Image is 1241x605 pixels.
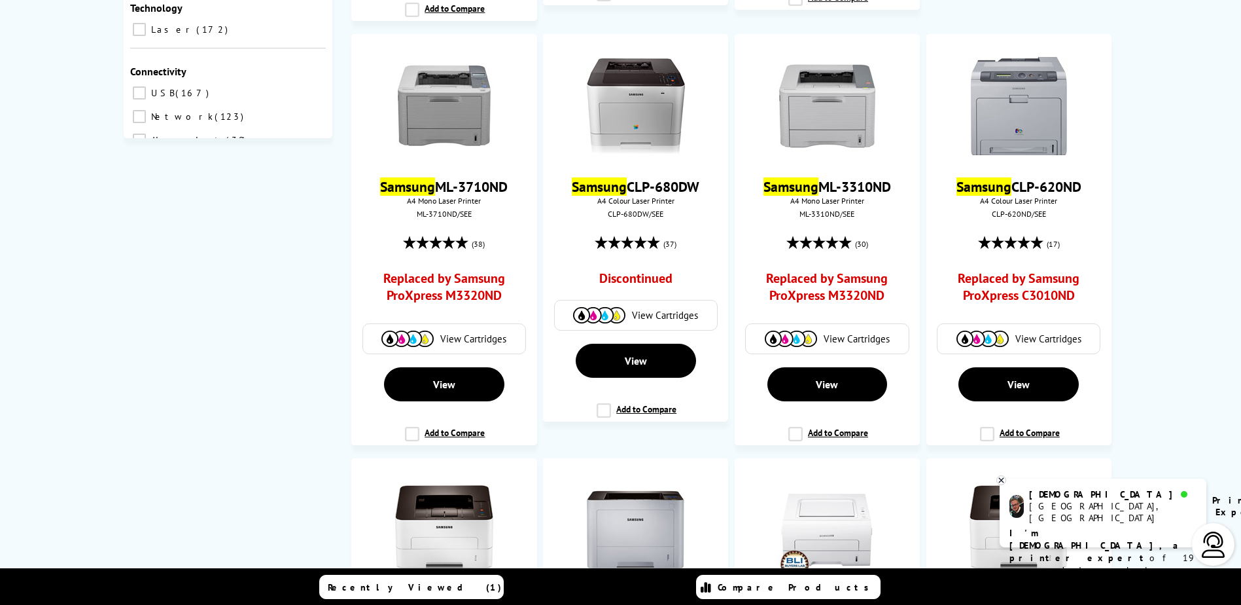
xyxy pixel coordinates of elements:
span: Technology [130,1,183,14]
label: Add to Compare [788,427,868,452]
span: View Cartridges [632,309,698,321]
input: USB 167 [133,86,146,100]
div: [DEMOGRAPHIC_DATA] [1029,488,1196,500]
a: SamsungCLP-620ND [956,177,1081,196]
span: 39 [226,134,249,146]
div: ML-3310ND/SEE [744,209,910,219]
span: View Cartridges [440,333,506,345]
a: View [958,367,1079,401]
mark: Samsung [380,177,435,196]
mark: Samsung [763,177,818,196]
a: View [767,367,888,401]
span: 172 [196,24,231,35]
mark: Samsung [572,177,627,196]
a: Replaced by Samsung ProXpress M3320ND [375,270,513,310]
span: A4 Mono Laser Printer [741,196,913,206]
img: sam-ml3710ndweb-front-small.jpg [395,57,493,155]
img: chris-livechat.png [1009,495,1024,518]
span: Recently Viewed (1) [328,581,502,593]
img: Samsung-CLP680DW-Front-Facing-Small.jpg [587,57,685,155]
span: (38) [472,232,485,257]
span: A4 Colour Laser Printer [550,196,722,206]
span: USB [148,87,174,99]
img: samsung-m2825nd-front-small.jpg [395,481,493,579]
label: Add to Compare [980,427,1060,452]
a: SamsungCLP-680DW [572,177,699,196]
img: samml2955landwithaward.jpg [778,481,876,579]
b: I'm [DEMOGRAPHIC_DATA], a printer expert [1009,527,1182,564]
div: CLP-680DW/SEE [553,209,718,219]
p: of 19 years! I can help you choose the right product [1009,527,1197,602]
span: View [625,354,647,367]
img: Cartridges [381,331,434,347]
input: Airprint 39 [133,134,146,147]
div: [GEOGRAPHIC_DATA], [GEOGRAPHIC_DATA] [1029,500,1196,524]
span: Connectivity [130,65,186,78]
input: Laser 172 [133,23,146,36]
span: Airprint [148,134,224,146]
span: View [816,378,838,391]
mark: Samsung [956,177,1011,196]
span: Network [148,111,213,122]
span: (17) [1047,232,1060,257]
img: user-headset-light.svg [1200,532,1227,558]
img: clp620_front-thumb.jpg [970,57,1068,155]
a: Recently Viewed (1) [319,575,504,599]
a: Replaced by Samsung ProXpress C3010ND [950,270,1088,310]
span: View Cartridges [824,333,890,345]
a: View Cartridges [752,331,901,347]
img: samsung-m3820nd-front-small.jpg [587,481,685,579]
img: Cartridges [765,331,817,347]
div: CLP-620ND/SEE [936,209,1102,219]
span: Laser [148,24,195,35]
label: Add to Compare [405,3,485,27]
span: Compare Products [718,581,876,593]
a: Replaced by Samsung ProXpress M3320ND [758,270,896,310]
span: 167 [175,87,212,99]
label: Add to Compare [597,403,676,428]
span: A4 Colour Laser Printer [933,196,1105,206]
a: View [384,367,504,401]
img: samsung-m2825nd-front-small.jpg [970,481,1068,579]
span: A4 Mono Laser Printer [358,196,530,206]
a: Compare Products [696,575,881,599]
span: View [433,378,455,391]
a: View Cartridges [561,307,710,323]
span: (30) [855,232,868,257]
a: View [576,344,696,378]
label: Add to Compare [405,427,485,452]
img: Cartridges [956,331,1009,347]
div: Discontinued [567,270,705,293]
div: ML-3710ND/SEE [361,209,527,219]
a: View Cartridges [370,331,519,347]
span: 123 [215,111,247,122]
span: (37) [663,232,676,257]
a: SamsungML-3310ND [763,177,891,196]
span: View Cartridges [1015,333,1081,345]
img: ml3310front-thumb.jpg [778,57,876,155]
a: View Cartridges [944,331,1093,347]
input: Network 123 [133,110,146,123]
img: Cartridges [573,307,625,323]
a: SamsungML-3710ND [380,177,508,196]
span: View [1007,378,1030,391]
